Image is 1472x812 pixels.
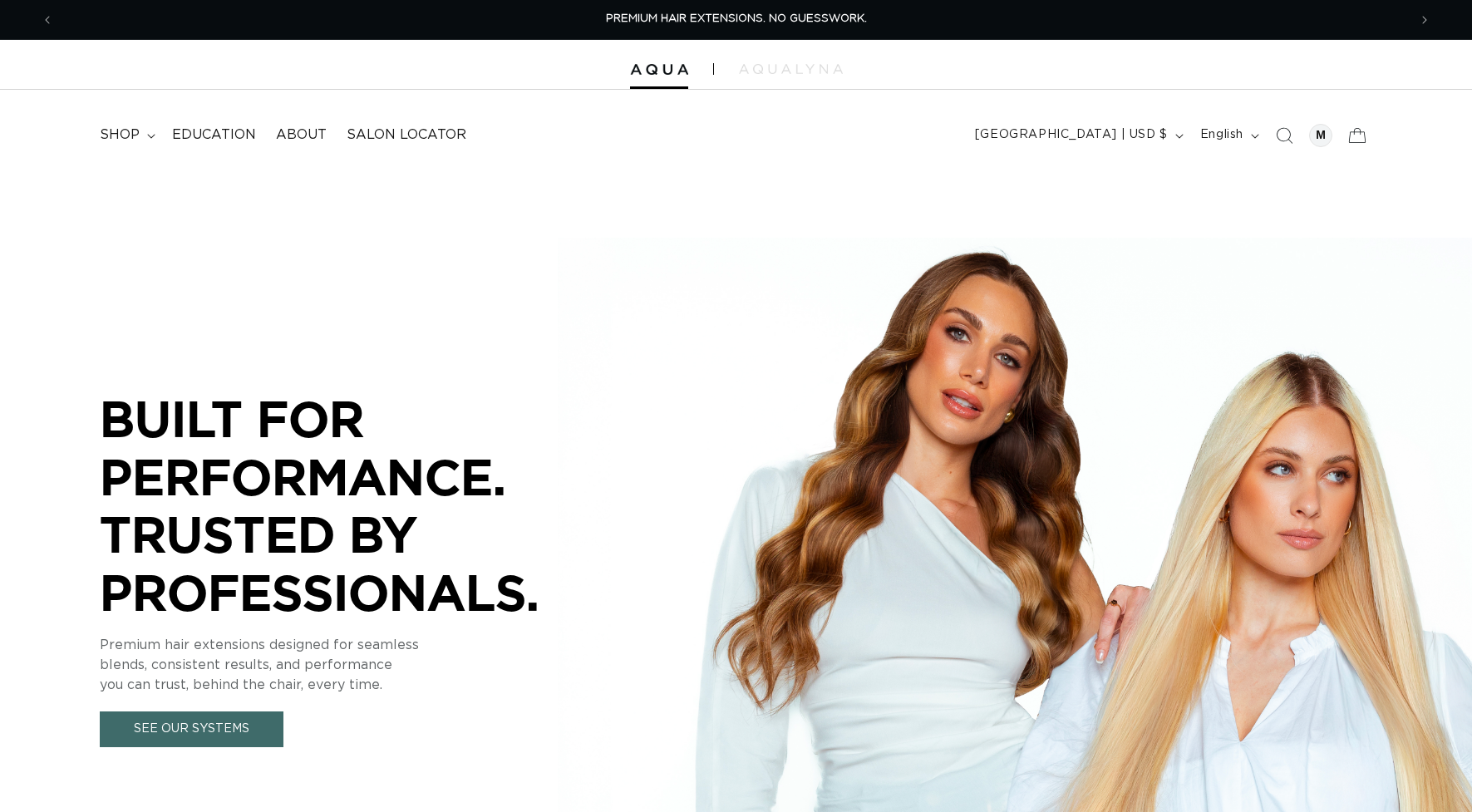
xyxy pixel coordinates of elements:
[347,126,466,144] span: Salon Locator
[90,116,162,154] summary: shop
[965,120,1190,151] button: [GEOGRAPHIC_DATA] | USD $
[100,126,140,144] span: shop
[162,116,266,154] a: Education
[975,126,1168,144] span: [GEOGRAPHIC_DATA] | USD $
[1200,126,1243,144] span: English
[29,4,66,36] button: Previous announcement
[100,635,598,695] p: Premium hair extensions designed for seamless blends, consistent results, and performance you can...
[172,126,256,144] span: Education
[100,711,283,747] a: See Our Systems
[1190,120,1266,151] button: English
[739,64,843,74] img: aqualyna.com
[1266,117,1302,154] summary: Search
[337,116,476,154] a: Salon Locator
[100,390,598,621] p: BUILT FOR PERFORMANCE. TRUSTED BY PROFESSIONALS.
[1406,4,1443,36] button: Next announcement
[276,126,327,144] span: About
[630,64,688,76] img: Aqua Hair Extensions
[606,13,867,24] span: PREMIUM HAIR EXTENSIONS. NO GUESSWORK.
[266,116,337,154] a: About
